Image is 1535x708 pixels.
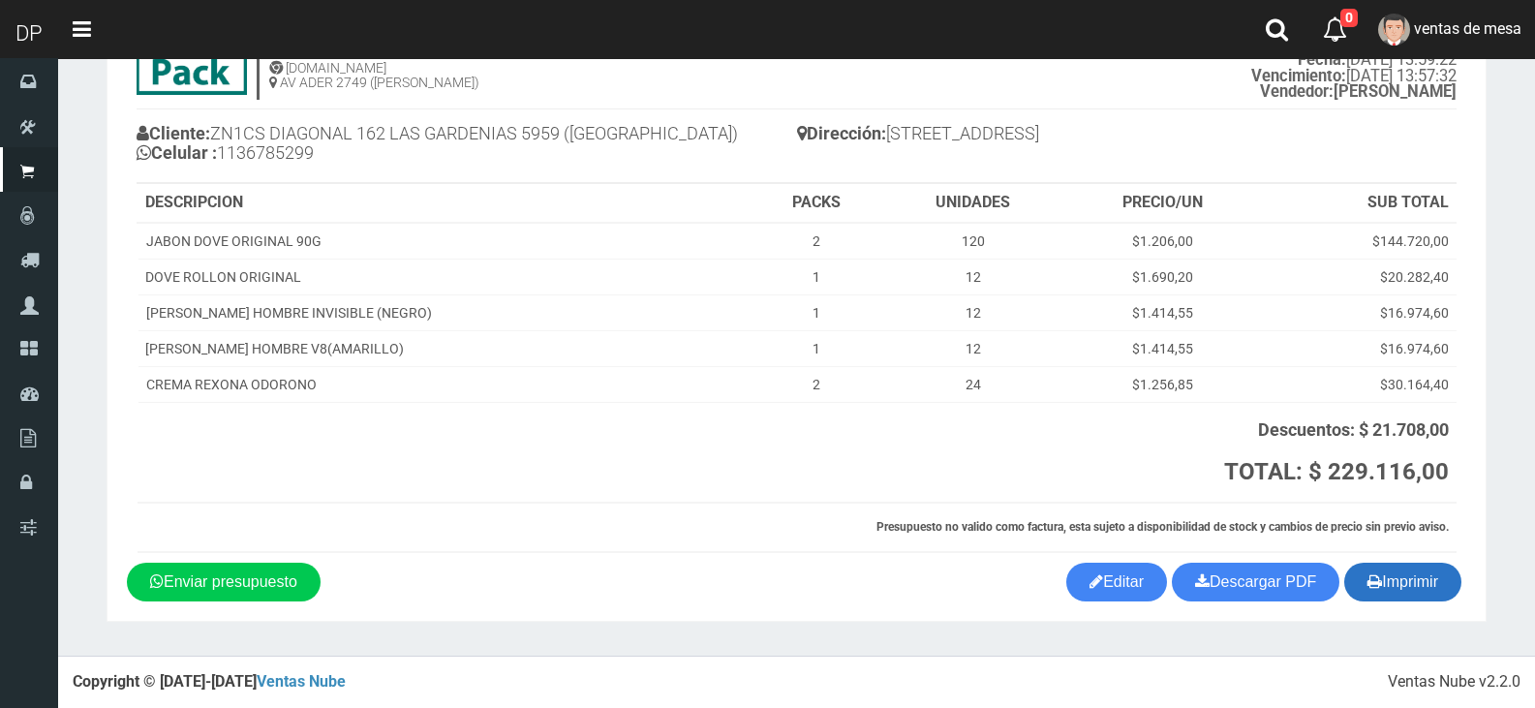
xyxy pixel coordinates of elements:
span: ventas de mesa [1414,19,1521,38]
td: $144.720,00 [1260,223,1457,260]
strong: Vencimiento: [1251,67,1346,85]
td: 120 [881,223,1064,260]
td: 2 [752,366,881,402]
img: User Image [1378,14,1410,46]
td: $20.282,40 [1260,259,1457,294]
td: 2 [752,223,881,260]
b: [PERSON_NAME] [1260,82,1457,101]
td: $1.256,85 [1064,366,1259,402]
span: 0 [1340,9,1358,27]
td: $1.414,55 [1064,294,1259,330]
b: Dirección: [797,123,886,143]
td: JABON DOVE ORIGINAL 90G [138,223,752,260]
strong: Fecha: [1298,50,1346,69]
strong: TOTAL: $ 229.116,00 [1224,458,1449,485]
td: 12 [881,330,1064,366]
td: 24 [881,366,1064,402]
a: Descargar PDF [1172,563,1339,601]
td: 12 [881,259,1064,294]
td: $1.206,00 [1064,223,1259,260]
th: DESCRIPCION [138,184,752,223]
div: Ventas Nube v2.2.0 [1388,671,1520,693]
th: PACKS [752,184,881,223]
h5: [DOMAIN_NAME] AV ADER 2749 ([PERSON_NAME]) [269,61,479,91]
strong: Presupuesto no valido como factura, esta sujeto a disponibilidad de stock y cambios de precio sin... [876,520,1449,534]
span: Enviar presupuesto [164,573,297,590]
a: Editar [1066,563,1167,601]
td: [PERSON_NAME] HOMBRE INVISIBLE (NEGRO) [138,294,752,330]
td: DOVE ROLLON ORIGINAL [138,259,752,294]
small: [DATE] 13:59:22 [DATE] 13:57:32 [1192,17,1457,101]
td: $30.164,40 [1260,366,1457,402]
td: 1 [752,330,881,366]
a: Ventas Nube [257,672,346,691]
b: Cliente: [137,123,210,143]
td: $1.414,55 [1064,330,1259,366]
td: 1 [752,259,881,294]
a: Enviar presupuesto [127,563,321,601]
strong: Descuentos: $ 21.708,00 [1258,419,1449,440]
button: Imprimir [1344,563,1461,601]
td: 12 [881,294,1064,330]
h4: [STREET_ADDRESS] [797,119,1458,153]
td: [PERSON_NAME] HOMBRE V8(AMARILLO) [138,330,752,366]
h4: ZN1CS DIAGONAL 162 LAS GARDENIAS 5959 ([GEOGRAPHIC_DATA]) 1136785299 [137,119,797,172]
strong: Copyright © [DATE]-[DATE] [73,672,346,691]
td: 1 [752,294,881,330]
th: PRECIO/UN [1064,184,1259,223]
td: CREMA REXONA ODORONO [138,366,752,402]
th: SUB TOTAL [1260,184,1457,223]
td: $16.974,60 [1260,330,1457,366]
th: UNIDADES [881,184,1064,223]
td: $1.690,20 [1064,259,1259,294]
strong: Vendedor: [1260,82,1334,101]
b: Celular : [137,142,217,163]
td: $16.974,60 [1260,294,1457,330]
